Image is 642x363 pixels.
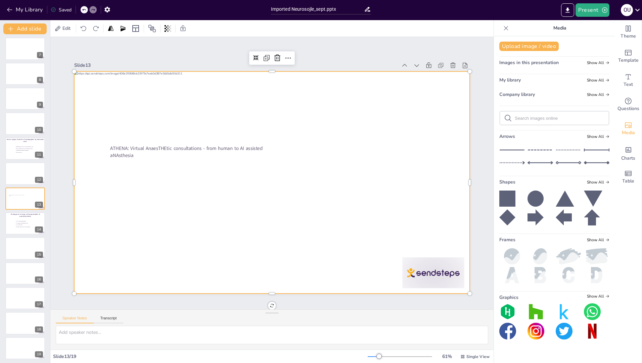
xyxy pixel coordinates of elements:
div: 7 [5,38,45,60]
span: Ja, til andet formål [16,224,35,225]
img: graphic [499,323,516,340]
img: oval.png [528,248,553,264]
span: Company library [499,91,535,98]
img: graphic [528,303,544,320]
div: 16 [35,276,43,282]
span: Charts [621,155,635,162]
img: graphic [556,323,572,340]
div: O U [621,4,633,16]
button: Speaker Notes [56,316,94,323]
span: Template [618,57,639,64]
div: 8 [5,63,45,85]
div: Add charts and graphs [615,141,642,165]
span: Questions [617,105,639,112]
div: 10 [35,127,43,133]
button: O U [621,3,633,17]
span: Show all [587,60,609,65]
div: 18 [5,312,45,334]
span: Shapes [499,179,515,185]
p: Planlægger du at bruge LLM (sprogmodeller) til patientinformation [6,213,44,217]
span: Table [622,177,634,185]
img: a.png [499,267,525,283]
p: Media [511,20,608,36]
div: 17 [35,301,43,307]
img: c.png [556,267,581,283]
span: Text [624,81,633,88]
span: Theme [621,33,636,40]
span: Show all [587,78,609,83]
span: Position [148,24,156,33]
span: Graphics [499,294,518,301]
div: 12 [35,177,43,183]
span: Edit [61,25,72,32]
img: b.png [528,267,553,283]
div: Change the overall theme [615,20,642,44]
div: 13 [35,202,43,208]
span: Frames [499,237,515,243]
div: 15 [35,252,43,258]
span: Single View [466,354,490,359]
span: Images in this presentation [499,59,559,66]
div: Layout [130,23,141,34]
div: 7 [37,52,43,58]
div: 15 [5,237,45,259]
span: Show all [587,294,609,299]
span: Media [622,129,635,137]
img: graphic [499,303,516,320]
button: Present [576,3,609,17]
div: Saved [51,7,72,13]
img: graphic [584,323,601,340]
span: CO2-forbrug ved at lave analysen og opbevare data [16,146,35,147]
div: 17 [5,287,45,309]
span: ATHENA: Virtual AnaesTHEtic consultations ​ - from human to AI assisted aNAsthesia ​ [110,145,263,158]
span: Arrows [499,133,515,140]
img: graphic [528,323,544,340]
input: Insert title [271,4,364,14]
div: 12 [5,162,45,185]
span: Show all [587,238,609,242]
img: d.png [584,267,609,283]
div: Slide 13 [74,62,397,68]
img: paint.png [584,248,609,264]
img: graphic [556,303,572,320]
div: Slide 13 / 19 [53,353,368,360]
span: Pris for analysen [16,152,35,153]
img: paint2.png [556,248,581,264]
div: 61 % [439,353,455,360]
img: ball.png [499,248,525,264]
span: Ja, til medicin og behandling [16,221,35,222]
div: Add text boxes [615,68,642,93]
div: 18 [35,326,43,332]
button: Add slide [3,23,47,34]
span: Ja, til generel sundhedsinformation [16,222,35,223]
div: 9 [37,102,43,108]
button: Transcript [94,316,124,323]
div: 11 [5,138,45,160]
div: Add images, graphics, shapes or video [615,117,642,141]
span: ATHENA: Virtual AnaesTHEtic consultations ​ - from human to AI assisted aNAsthesia ​ [9,195,24,196]
div: Add ready made slides [615,44,642,68]
p: Hvad er vigtigst i forhold til ”bæredygtighed” og medicinske data? [6,139,44,143]
div: 8 [37,77,43,83]
div: 14 [5,212,45,235]
button: Upload image / video [499,42,559,51]
img: graphic [584,303,601,320]
input: Search images online [515,116,605,121]
div: 9 [5,88,45,110]
span: My library [499,77,521,83]
div: Add a table [615,165,642,189]
div: Get real-time input from your audience [615,93,642,117]
div: 19 [5,337,45,359]
div: 14 [35,226,43,232]
span: Tidsforbrug for laboratoriet og lægen [16,150,35,151]
div: 11 [35,152,43,158]
span: Nej, jeg er bekymret for de etiske aspekter [16,226,35,227]
div: 10 [5,112,45,135]
div: 19 [35,351,43,357]
button: Export to PowerPoint [561,3,574,17]
div: 13 [5,188,45,210]
span: Show all [587,92,609,97]
span: Show all [587,134,609,139]
div: 16 [5,262,45,284]
button: My Library [5,4,46,15]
